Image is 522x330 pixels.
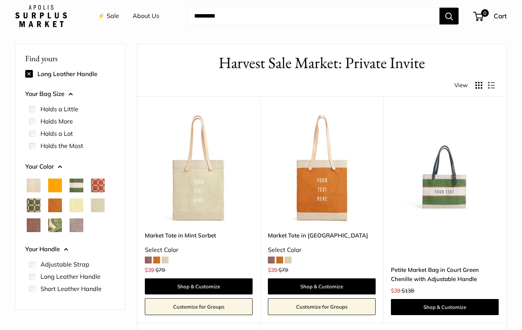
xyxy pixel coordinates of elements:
[25,244,115,255] button: Your Handle
[97,10,119,22] a: ⚡️ Sale
[41,260,89,269] label: Adjustable Strap
[145,115,253,223] a: Market Tote in Mint SorbetMarket Tote in Mint Sorbet
[145,267,154,273] span: $39
[156,267,165,273] span: $79
[454,80,468,91] span: View
[70,179,83,192] button: Court Green
[48,218,62,232] button: Palm Leaf
[48,198,62,212] button: Cognac
[268,115,376,223] img: Market Tote in Cognac
[27,198,41,212] button: Chenille Window Sage
[145,278,253,294] a: Shop & Customize
[145,244,253,256] div: Select Color
[391,115,499,223] a: description_Our very first Chenille-Jute Market bagdescription_Adjustable Handles for whatever mo...
[25,68,115,80] div: Long Leather Handle
[48,179,62,192] button: Orange
[268,298,376,315] a: Customize for Groups
[268,231,376,240] a: Market Tote in [GEOGRAPHIC_DATA]
[488,82,495,89] button: Display products as list
[402,287,414,294] span: $138
[494,12,507,20] span: Cart
[15,26,30,33] a: Home
[25,88,115,100] button: Your Bag Size
[91,179,105,192] button: Chenille Window Brick
[70,198,83,212] button: Daisy
[38,26,123,33] span: Harvest Sale Market: Private Invite
[391,299,499,315] a: Shop & Customize
[27,179,41,192] button: Natural
[41,104,78,114] label: Holds a Little
[268,244,376,256] div: Select Color
[439,8,459,24] button: Search
[188,8,439,24] input: Search...
[41,129,73,138] label: Holds a Lot
[25,161,115,172] button: Your Color
[268,267,277,273] span: $39
[279,267,288,273] span: $79
[268,115,376,223] a: Market Tote in CognacMarket Tote in Cognac
[475,82,482,89] button: Display products as grid
[268,278,376,294] a: Shop & Customize
[133,10,159,22] a: About Us
[70,218,83,232] button: Taupe
[391,287,400,294] span: $39
[41,272,101,281] label: Long Leather Handle
[391,265,499,283] a: Petite Market Bag in Court Green Chenille with Adjustable Handle
[145,115,253,223] img: Market Tote in Mint Sorbet
[145,298,253,315] a: Customize for Groups
[91,198,105,212] button: Mint Sorbet
[25,51,115,66] p: Find yours
[41,141,83,150] label: Holds the Most
[41,117,73,126] label: Holds More
[474,10,507,22] a: 0 Cart
[145,231,253,240] a: Market Tote in Mint Sorbet
[391,115,499,223] img: description_Our very first Chenille-Jute Market bag
[41,284,102,293] label: Short Leather Handle
[149,52,495,74] h1: Harvest Sale Market: Private Invite
[15,5,67,27] img: Apolis: Surplus Market
[481,9,489,17] span: 0
[27,218,41,232] button: Mustang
